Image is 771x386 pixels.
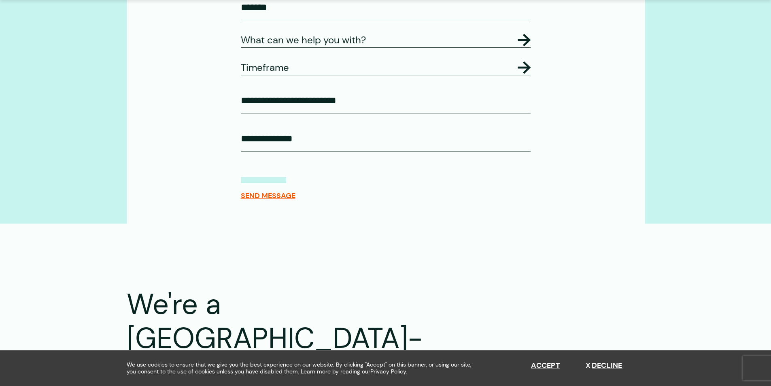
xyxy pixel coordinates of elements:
[241,33,531,47] legend: What can we help you with?
[370,368,407,375] a: Privacy Policy.
[241,60,531,75] legend: Timeframe
[241,191,295,200] span: SEND MESSAGE
[127,361,479,375] span: We use cookies to ensure that we give you the best experience on our website. By clicking "Accept...
[241,177,295,200] button: SEND MESSAGE
[531,361,560,370] button: Accept
[586,361,622,370] button: Decline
